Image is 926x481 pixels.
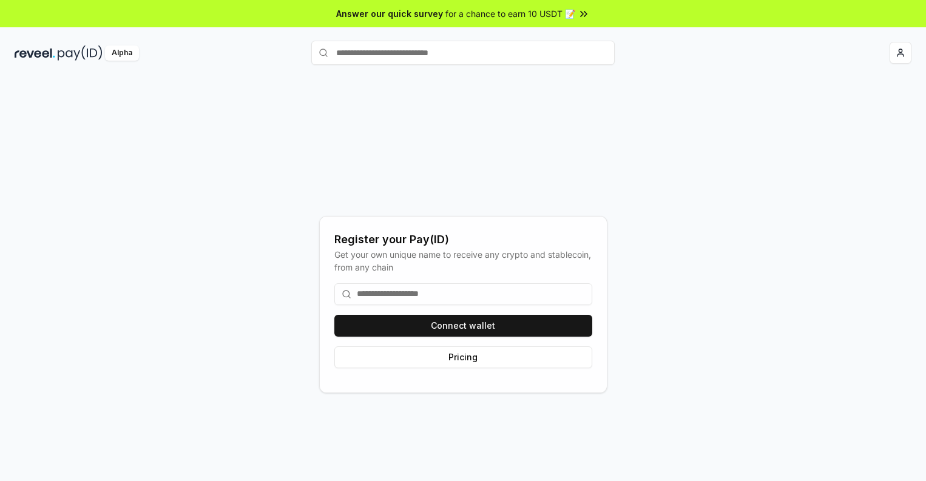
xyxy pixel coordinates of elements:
div: Get your own unique name to receive any crypto and stablecoin, from any chain [334,248,592,274]
div: Register your Pay(ID) [334,231,592,248]
img: pay_id [58,45,103,61]
div: Alpha [105,45,139,61]
img: reveel_dark [15,45,55,61]
button: Connect wallet [334,315,592,337]
span: for a chance to earn 10 USDT 📝 [445,7,575,20]
button: Pricing [334,346,592,368]
span: Answer our quick survey [336,7,443,20]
